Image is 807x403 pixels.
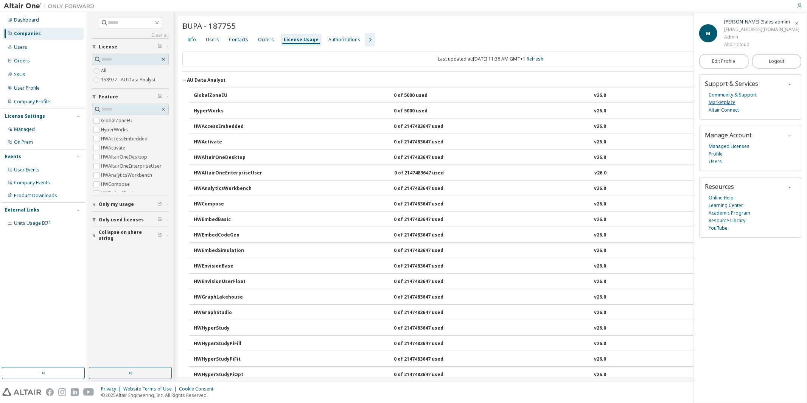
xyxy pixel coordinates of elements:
label: All [101,66,108,75]
div: Contacts [229,37,248,43]
div: v26.0 [594,154,606,161]
a: Online Help [709,194,734,202]
div: HWEmbedCodeGen [194,232,262,239]
button: License [92,39,169,55]
div: v26.0 [594,185,606,192]
img: instagram.svg [58,388,66,396]
div: HWHyperStudyPiOpt [194,372,262,378]
a: Managed Licenses [709,143,749,150]
button: Feature [92,89,169,105]
div: 0 of 2147483647 used [394,372,462,378]
div: Users [14,44,27,50]
div: HWAnalyticsWorkbench [194,185,262,192]
p: © 2025 Altair Engineering, Inc. All Rights Reserved. [101,392,218,398]
img: Altair One [4,2,98,10]
button: HWGraphStudio0 of 2147483647 usedv26.0Expire date:[DATE] [194,305,792,321]
span: Clear filter [157,44,162,50]
div: User Events [14,167,40,173]
div: Companies [14,31,41,37]
img: facebook.svg [46,388,54,396]
div: License Usage [284,37,319,43]
div: 0 of 2147483647 used [394,232,462,239]
a: Academic Program [709,209,750,217]
div: 0 of 2147483647 used [394,294,462,301]
button: Only my usage [92,196,169,213]
div: HWGraphLakehouse [194,294,262,301]
div: Cookie Consent [179,386,218,392]
div: 0 of 5000 used [394,108,462,115]
a: Clear all [92,32,169,38]
span: Resources [705,182,734,191]
label: GlobalZoneEU [101,116,134,125]
div: HWEmbedSimulation [194,247,262,254]
a: Users [709,158,722,165]
div: 0 of 2147483647 used [394,123,462,130]
div: v26.0 [594,372,606,378]
a: Marketplace [709,99,735,106]
span: Only used licenses [99,217,144,223]
div: Users [206,37,219,43]
div: External Links [5,207,39,213]
label: HWAltairOneEnterpriseUser [101,162,163,171]
div: v26.0 [594,356,606,363]
div: License Settings [5,113,45,119]
a: Profile [709,150,723,158]
div: Dashboard [14,17,39,23]
span: Clear filter [157,217,162,223]
button: HWHyperStudyPiOpt0 of 2147483647 usedv26.0Expire date:[DATE] [194,367,792,383]
div: v26.0 [594,232,606,239]
div: HWAccessEmbedded [194,123,262,130]
button: HWEmbedBasic0 of 2147483647 usedv26.0Expire date:[DATE] [194,212,792,228]
label: HWCompose [101,180,131,189]
div: 0 of 5000 used [394,92,462,99]
span: Edit Profile [712,58,735,64]
button: HWEmbedSimulation0 of 2147483647 usedv26.0Expire date:[DATE] [194,243,792,259]
img: linkedin.svg [71,388,79,396]
div: v26.0 [594,201,606,208]
div: Authorizations [328,37,360,43]
div: Managed [14,126,35,132]
div: v26.0 [594,310,606,316]
span: BUPA - 187755 [182,20,236,31]
div: HWHyperStudyPiFill [194,341,262,347]
span: Clear filter [157,201,162,207]
img: altair_logo.svg [2,388,41,396]
div: v26.0 [594,325,606,332]
div: HWHyperStudyPiFit [194,356,262,363]
div: v26.0 [594,294,606,301]
div: Website Terms of Use [123,386,179,392]
div: v26.0 [594,123,606,130]
div: Company Events [14,180,50,186]
button: HWEmbedCodeGen0 of 2147483647 usedv26.0Expire date:[DATE] [194,227,792,244]
button: AU Data AnalystLicense ID: 158977 [182,72,799,89]
div: Last updated at: [DATE] 11:36 AM GMT+1 [182,51,799,67]
div: v26.0 [594,279,606,285]
button: HWAccessEmbedded0 of 2147483647 usedv26.0Expire date:[DATE] [194,118,792,135]
div: HyperWorks [194,108,262,115]
span: Collapse on share string [99,229,157,241]
div: 0 of 2147483647 used [394,247,462,254]
div: v26.0 [594,341,606,347]
button: HyperWorks0 of 5000 usedv26.0Expire date:[DATE] [194,103,792,120]
div: v26.0 [594,216,606,223]
button: Only used licenses [92,212,169,228]
div: Product Downloads [14,193,57,199]
div: Info [187,37,196,43]
div: User Profile [14,85,40,91]
span: Only my usage [99,201,134,207]
div: 0 of 2147483647 used [394,310,462,316]
div: GlobalZoneEU [194,92,262,99]
button: HWHyperStudyPiFill0 of 2147483647 usedv26.0Expire date:[DATE] [194,336,792,352]
span: Units Usage BI [14,220,51,226]
div: Privacy [101,386,123,392]
button: HWAnalyticsWorkbench0 of 2147483647 usedv26.0Expire date:[DATE] [194,180,792,197]
div: 0 of 2147483647 used [394,139,462,146]
div: Admin [724,33,799,41]
div: HWGraphStudio [194,310,262,316]
div: v26.0 [594,170,606,177]
button: GlobalZoneEU0 of 5000 usedv26.0Expire date:[DATE] [194,87,792,104]
div: 0 of 2147483647 used [394,263,462,270]
div: 0 of 2147483647 used [394,154,462,161]
div: 0 of 2147483647 used [394,170,462,177]
a: YouTube [709,224,728,232]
